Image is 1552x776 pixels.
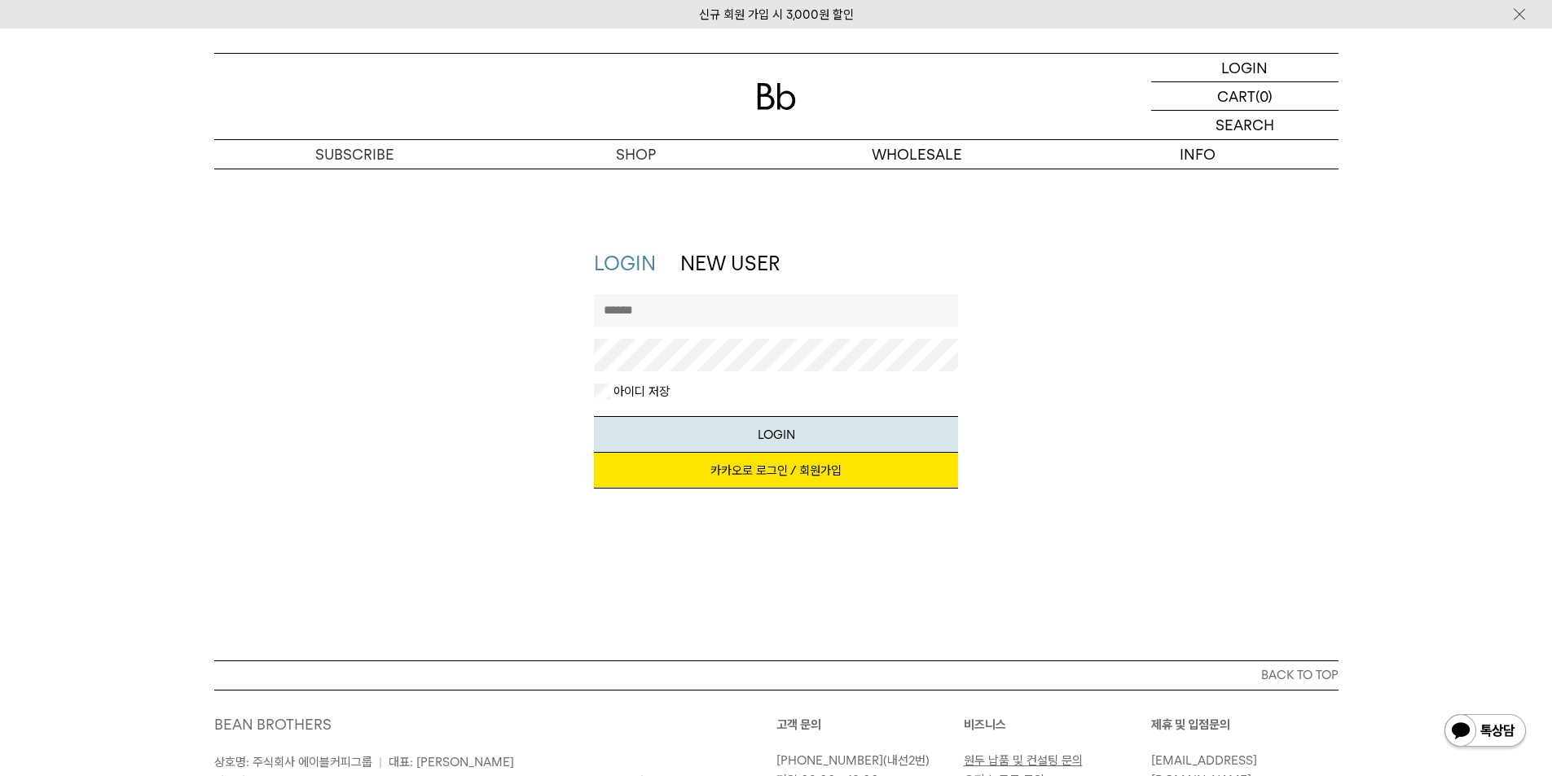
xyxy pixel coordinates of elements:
p: (0) [1255,82,1273,110]
a: NEW USER [680,252,780,275]
button: BACK TO TOP [214,660,1339,690]
a: BEAN BROTHERS [214,716,332,733]
p: WHOLESALE [776,140,1057,169]
p: 고객 문의 [776,715,964,734]
img: 카카오톡 채널 1:1 채팅 버튼 [1443,712,1528,752]
p: LOGIN [1221,54,1268,81]
span: | [379,755,382,769]
p: CART [1217,82,1255,110]
a: LOGIN [594,252,656,275]
span: 상호명: 주식회사 에이블커피그룹 [214,755,372,769]
button: LOGIN [594,416,958,453]
p: (내선2번) [776,751,956,770]
a: SUBSCRIBE [214,140,495,169]
a: 카카오로 로그인 / 회원가입 [594,453,958,489]
a: LOGIN [1151,54,1339,82]
a: SHOP [495,140,776,169]
a: 원두 납품 및 컨설팅 문의 [964,753,1083,768]
p: SEARCH [1216,111,1274,139]
span: 대표: [PERSON_NAME] [389,755,514,769]
p: INFO [1057,140,1339,169]
a: 신규 회원 가입 시 3,000원 할인 [699,7,854,22]
label: 아이디 저장 [610,384,670,400]
p: 제휴 및 입점문의 [1151,715,1339,734]
a: [PHONE_NUMBER] [776,753,883,768]
p: 비즈니스 [964,715,1151,734]
img: 로고 [757,83,796,110]
a: CART (0) [1151,82,1339,111]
